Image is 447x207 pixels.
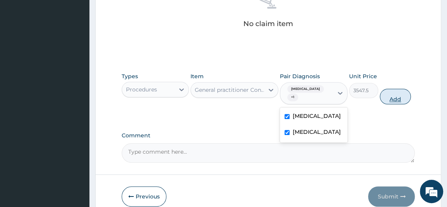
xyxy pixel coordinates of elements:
img: d_794563401_company_1708531726252_794563401 [14,39,31,58]
label: Comment [122,132,415,139]
label: Pair Diagnosis [280,72,320,80]
button: Submit [368,186,415,207]
button: Previous [122,186,166,207]
button: Add [380,89,411,104]
div: Minimize live chat window [127,4,146,23]
label: Unit Price [349,72,377,80]
label: [MEDICAL_DATA] [293,128,341,136]
span: We're online! [45,57,107,135]
textarea: Type your message and hit 'Enter' [4,130,148,158]
span: [MEDICAL_DATA] [287,85,324,93]
p: No claim item [243,20,293,28]
label: Item [190,72,204,80]
div: General practitioner Consultation first outpatient consultation [195,86,265,94]
label: Types [122,73,138,80]
div: Procedures [126,86,157,93]
label: [MEDICAL_DATA] [293,112,341,120]
span: + 1 [287,93,298,101]
div: Chat with us now [40,44,131,54]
